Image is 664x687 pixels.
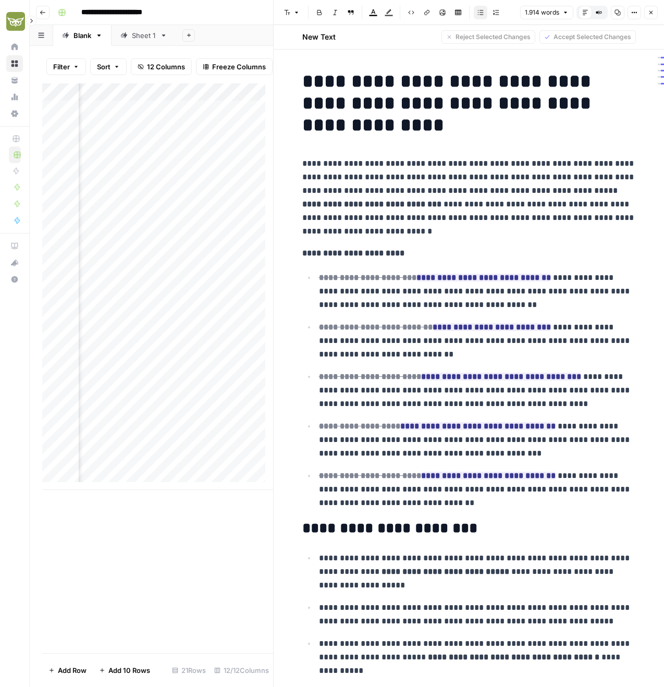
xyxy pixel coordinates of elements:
button: What's new? [6,254,23,271]
a: AirOps Academy [6,238,23,254]
a: Blank [53,25,112,46]
div: 12/12 Columns [210,662,273,679]
button: Add Row [42,662,93,679]
span: Add 10 Rows [108,665,150,676]
button: Sort [90,58,127,75]
div: What's new? [7,255,22,271]
span: Add Row [58,665,87,676]
button: Accept Selected Changes [539,30,636,44]
button: Reject Selected Changes [441,30,535,44]
span: Reject Selected Changes [456,32,531,42]
span: 1.914 words [525,8,559,17]
a: Usage [6,89,23,105]
button: Filter [46,58,86,75]
button: Help + Support [6,271,23,288]
span: Filter [53,62,70,72]
button: 1.914 words [520,6,573,19]
div: Sheet 1 [132,30,156,41]
a: Home [6,39,23,55]
button: 12 Columns [131,58,192,75]
button: Workspace: Evergreen Media [6,8,23,34]
span: Sort [97,62,110,72]
div: 21 Rows [168,662,210,679]
h2: New Text [302,32,336,42]
div: Blank [73,30,91,41]
a: Sheet 1 [112,25,176,46]
button: Freeze Columns [196,58,273,75]
button: Add 10 Rows [93,662,156,679]
span: Accept Selected Changes [554,32,631,42]
a: Browse [6,55,23,72]
a: Your Data [6,72,23,89]
a: Settings [6,105,23,122]
img: Evergreen Media Logo [6,12,25,31]
span: Freeze Columns [212,62,266,72]
span: 12 Columns [147,62,185,72]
